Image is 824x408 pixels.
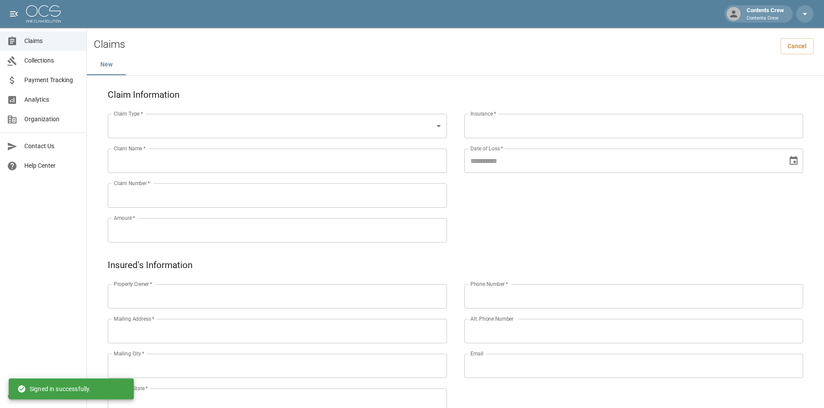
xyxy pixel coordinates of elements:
span: Payment Tracking [24,76,79,85]
div: © 2025 One Claim Solution [8,392,79,401]
a: Cancel [781,38,814,54]
label: Mailing Address [114,315,154,322]
label: Alt. Phone Number [470,315,513,322]
div: Contents Crew [743,6,788,22]
label: Property Owner [114,280,152,288]
span: Help Center [24,161,79,170]
div: dynamic tabs [87,54,824,75]
span: Contact Us [24,142,79,151]
label: Insurance [470,110,496,117]
span: Claims [24,36,79,46]
img: ocs-logo-white-transparent.png [26,5,61,23]
p: Contents Crew [747,15,784,22]
label: Mailing City [114,350,145,357]
span: Organization [24,115,79,124]
button: New [87,54,126,75]
span: Analytics [24,95,79,104]
button: open drawer [5,5,23,23]
h2: Claims [94,38,125,51]
label: Amount [114,214,136,222]
div: Signed in successfully. [17,381,91,397]
label: Claim Name [114,145,146,152]
label: Claim Number [114,179,150,187]
label: Claim Type [114,110,143,117]
label: Phone Number [470,280,508,288]
span: Collections [24,56,79,65]
label: Email [470,350,483,357]
label: Date of Loss [470,145,503,152]
button: Choose date [785,152,802,169]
